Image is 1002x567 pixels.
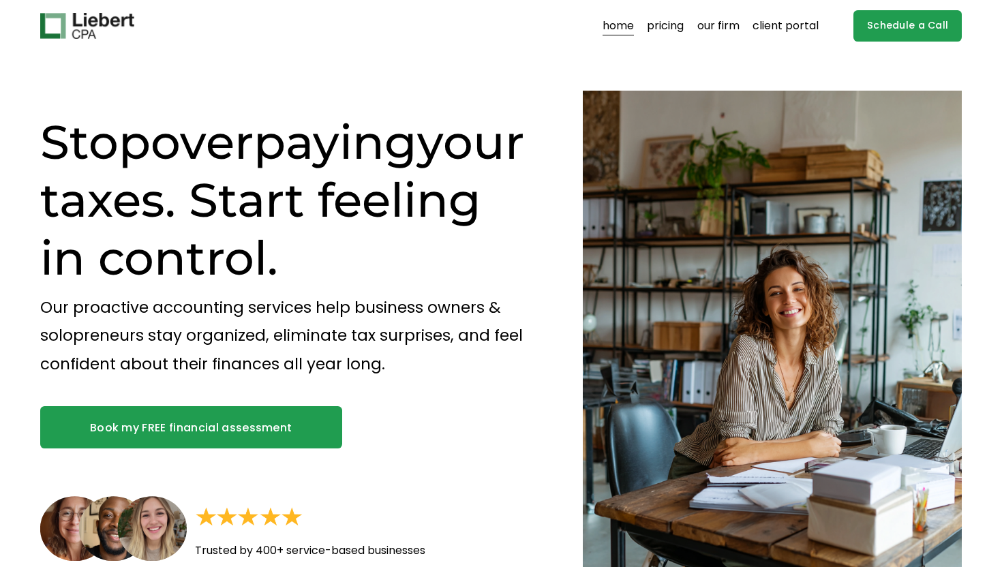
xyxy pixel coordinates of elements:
[647,15,684,37] a: pricing
[40,294,536,379] p: Our proactive accounting services help business owners & solopreneurs stay organized, eliminate t...
[753,15,819,37] a: client portal
[151,113,417,170] span: overpaying
[697,15,740,37] a: our firm
[40,13,134,39] img: Liebert CPA
[603,15,634,37] a: home
[195,541,497,561] p: Trusted by 400+ service-based businesses
[40,113,536,287] h1: Stop your taxes. Start feeling in control.
[40,406,342,448] a: Book my FREE financial assessment
[853,10,962,42] a: Schedule a Call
